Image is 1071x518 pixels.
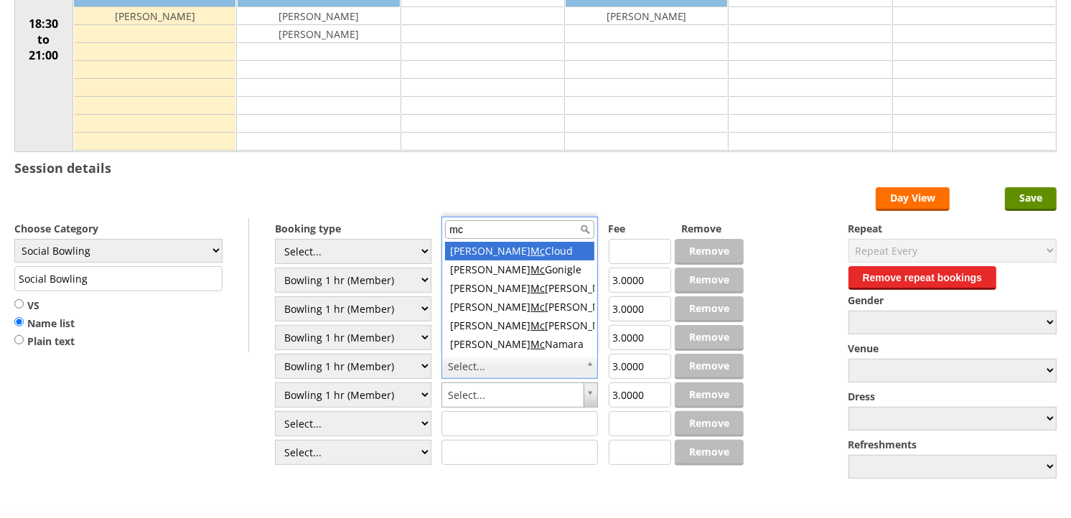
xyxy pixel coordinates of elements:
span: Mc [530,244,545,258]
div: [PERSON_NAME] Gonigle [445,260,594,279]
div: [PERSON_NAME] Cloud [445,242,594,260]
div: [PERSON_NAME] [PERSON_NAME] [445,279,594,298]
span: Mc [530,263,545,276]
span: Mc [530,300,545,314]
span: Mc [530,281,545,295]
div: [PERSON_NAME] Namara [445,335,594,354]
span: Mc [530,337,545,351]
div: [PERSON_NAME] [PERSON_NAME] [445,316,594,335]
div: [PERSON_NAME] [PERSON_NAME] [445,298,594,316]
span: Mc [530,319,545,332]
